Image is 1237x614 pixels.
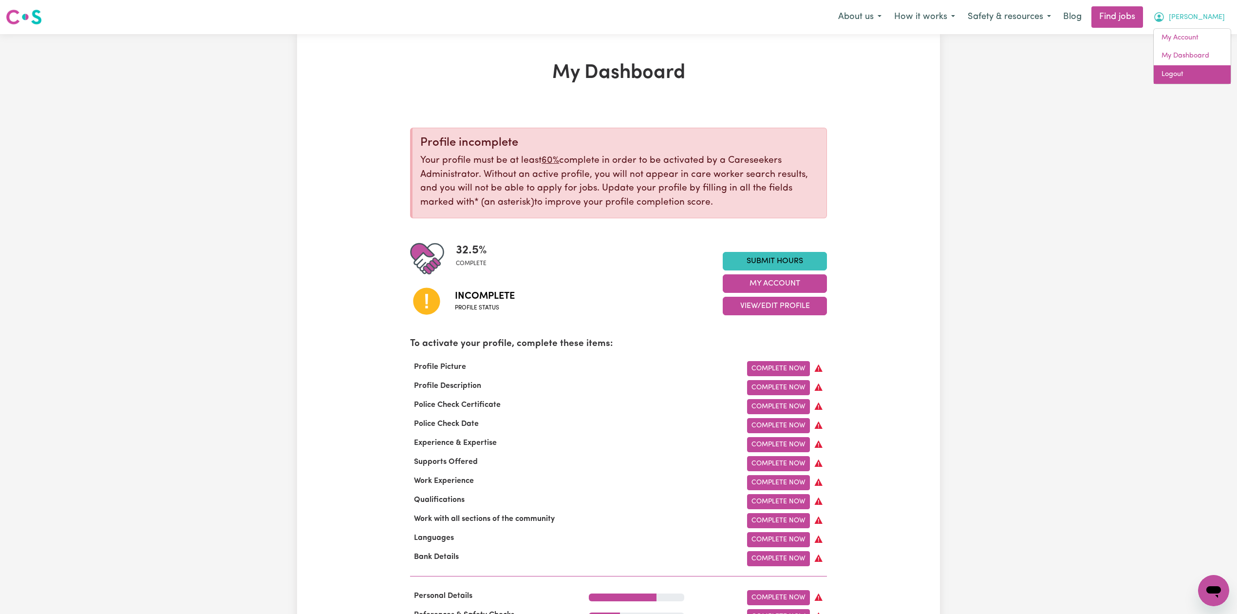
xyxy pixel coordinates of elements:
[456,259,487,268] span: complete
[1153,28,1231,84] div: My Account
[1091,6,1143,28] a: Find jobs
[410,496,469,504] span: Qualifications
[747,399,810,414] a: Complete Now
[723,297,827,315] button: View/Edit Profile
[1154,29,1231,47] a: My Account
[1057,6,1087,28] a: Blog
[410,363,470,371] span: Profile Picture
[747,532,810,547] a: Complete Now
[410,458,482,466] span: Supports Offered
[832,7,888,27] button: About us
[747,475,810,490] a: Complete Now
[410,61,827,85] h1: My Dashboard
[420,154,819,210] p: Your profile must be at least complete in order to be activated by a Careseekers Administrator. W...
[410,553,463,561] span: Bank Details
[961,7,1057,27] button: Safety & resources
[747,494,810,509] a: Complete Now
[474,198,534,207] span: an asterisk
[410,534,458,542] span: Languages
[1169,12,1225,23] span: [PERSON_NAME]
[1147,7,1231,27] button: My Account
[747,456,810,471] a: Complete Now
[747,513,810,528] a: Complete Now
[6,6,42,28] a: Careseekers logo
[420,136,819,150] div: Profile incomplete
[455,289,515,304] span: Incomplete
[747,361,810,376] a: Complete Now
[410,401,505,409] span: Police Check Certificate
[410,477,478,485] span: Work Experience
[456,242,487,259] span: 32.5 %
[747,380,810,395] a: Complete Now
[723,274,827,293] button: My Account
[410,515,559,523] span: Work with all sections of the community
[410,439,501,447] span: Experience & Expertise
[6,8,42,26] img: Careseekers logo
[747,590,810,605] a: Complete Now
[456,242,495,276] div: Profile completeness: 32.5%
[410,592,476,600] span: Personal Details
[542,156,559,165] u: 60%
[410,420,483,428] span: Police Check Date
[410,382,485,390] span: Profile Description
[1154,47,1231,65] a: My Dashboard
[1198,575,1229,606] iframe: Button to launch messaging window
[455,304,515,312] span: Profile status
[888,7,961,27] button: How it works
[747,437,810,452] a: Complete Now
[747,551,810,566] a: Complete Now
[410,337,827,351] p: To activate your profile, complete these items:
[747,418,810,433] a: Complete Now
[723,252,827,270] a: Submit Hours
[1154,65,1231,84] a: Logout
